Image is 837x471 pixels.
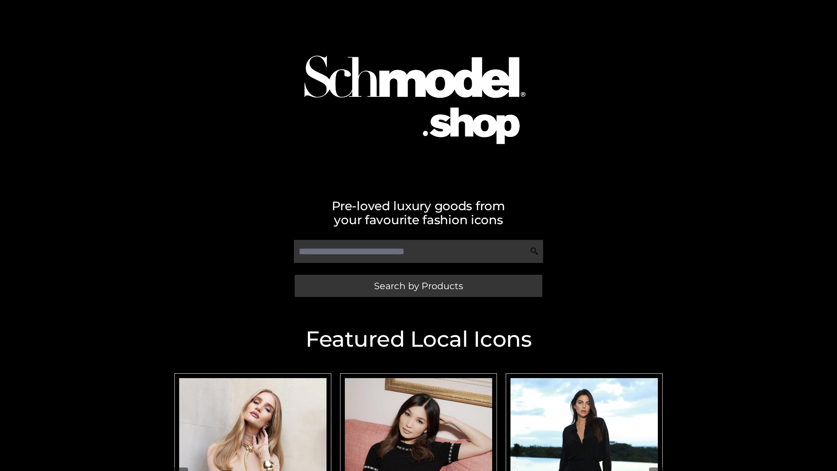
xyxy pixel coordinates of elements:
img: Search Icon [530,247,539,256]
a: Search by Products [295,275,542,297]
span: Search by Products [374,281,463,290]
h2: Pre-loved luxury goods from your favourite fashion icons [170,199,667,227]
h2: Featured Local Icons​ [170,328,667,350]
